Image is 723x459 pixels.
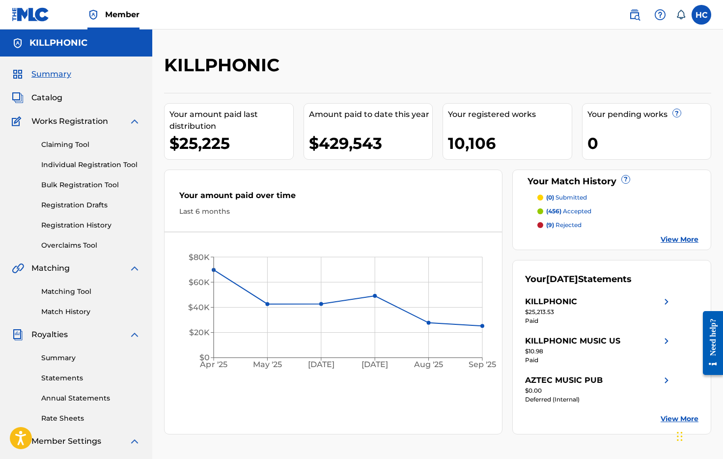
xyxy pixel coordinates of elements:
img: Summary [12,68,24,80]
p: rejected [546,221,582,229]
div: Amount paid to date this year [309,109,433,120]
div: $25,225 [169,132,293,154]
span: Member Settings [31,435,101,447]
tspan: Apr '25 [199,360,227,369]
img: expand [129,115,140,127]
span: ? [622,175,630,183]
div: Your pending works [587,109,711,120]
img: right chevron icon [661,335,672,347]
a: Registration History [41,220,140,230]
img: search [629,9,640,21]
a: Summary [41,353,140,363]
span: Matching [31,262,70,274]
span: (456) [546,207,561,215]
div: Notifications [676,10,686,20]
img: Royalties [12,329,24,341]
div: Your Match History [525,175,698,188]
div: $0.00 [525,386,672,395]
div: Your Statements [525,273,632,286]
div: User Menu [692,5,711,25]
a: Annual Statements [41,393,140,403]
a: Individual Registration Tool [41,160,140,170]
iframe: Chat Widget [674,412,723,459]
div: Help [650,5,670,25]
a: Statements [41,373,140,383]
img: right chevron icon [661,296,672,308]
img: Catalog [12,92,24,104]
a: Public Search [625,5,644,25]
tspan: $40K [188,303,210,312]
span: (0) [546,194,554,201]
span: Works Registration [31,115,108,127]
tspan: [DATE] [361,360,388,369]
a: View More [661,234,698,245]
img: Matching [12,262,24,274]
span: [DATE] [546,274,578,285]
img: right chevron icon [661,374,672,386]
div: KILLPHONIC MUSIC US [525,335,620,347]
tspan: Sep '25 [469,360,496,369]
span: Catalog [31,92,62,104]
img: expand [129,262,140,274]
div: Paid [525,316,672,325]
tspan: Aug '25 [414,360,443,369]
div: $10.98 [525,347,672,356]
div: Your amount paid last distribution [169,109,293,132]
a: Overclaims Tool [41,240,140,251]
img: Top Rightsholder [87,9,99,21]
tspan: [DATE] [308,360,334,369]
tspan: $0 [199,353,210,362]
a: Claiming Tool [41,140,140,150]
a: KILLPHONICright chevron icon$25,213.53Paid [525,296,672,325]
a: (9) rejected [537,221,698,229]
div: KILLPHONIC [525,296,577,308]
span: Member [105,9,139,20]
div: $25,213.53 [525,308,672,316]
a: Rate Sheets [41,413,140,424]
a: SummarySummary [12,68,71,80]
a: (0) submitted [537,193,698,202]
div: Your registered works [448,109,572,120]
span: (9) [546,221,554,229]
a: AZTEC MUSIC PUBright chevron icon$0.00Deferred (Internal) [525,374,672,404]
img: Accounts [12,37,24,49]
tspan: May '25 [253,360,282,369]
a: Match History [41,307,140,317]
a: CatalogCatalog [12,92,62,104]
a: KILLPHONIC MUSIC USright chevron icon$10.98Paid [525,335,672,365]
iframe: Resource Center [695,304,723,383]
div: Last 6 months [179,206,487,217]
div: AZTEC MUSIC PUB [525,374,603,386]
div: 0 [587,132,711,154]
div: $429,543 [309,132,433,154]
img: MLC Logo [12,7,50,22]
img: help [654,9,666,21]
tspan: $20K [189,328,210,337]
div: Your amount paid over time [179,190,487,206]
a: (456) accepted [537,207,698,216]
div: Drag [677,422,683,451]
a: Matching Tool [41,287,140,297]
a: View More [661,414,698,424]
p: accepted [546,207,591,216]
p: submitted [546,193,587,202]
div: 10,106 [448,132,572,154]
img: expand [129,435,140,447]
h2: KILLPHONIC [164,54,284,76]
a: Registration Drafts [41,200,140,210]
h5: KILLPHONIC [29,37,87,49]
span: Royalties [31,329,68,341]
tspan: $80K [189,253,210,262]
a: Bulk Registration Tool [41,180,140,190]
div: Deferred (Internal) [525,395,672,404]
tspan: $60K [189,278,210,287]
img: expand [129,329,140,341]
img: Works Registration [12,115,25,127]
span: ? [673,109,681,117]
span: Summary [31,68,71,80]
div: Paid [525,356,672,365]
